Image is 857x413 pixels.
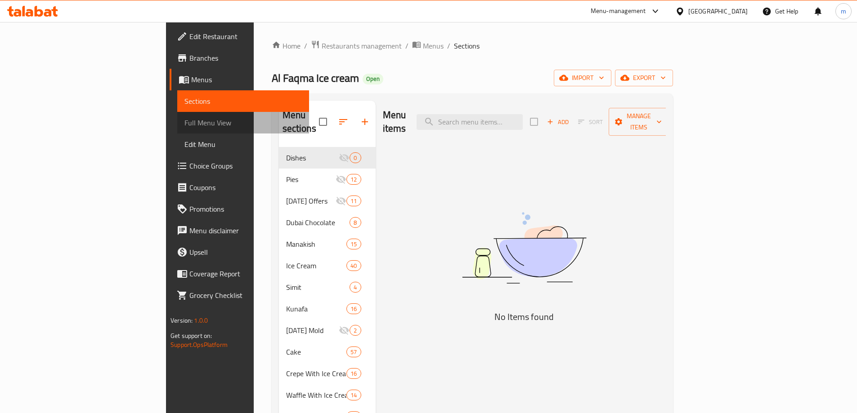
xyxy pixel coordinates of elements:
[347,240,360,249] span: 15
[279,363,376,384] div: Crepe With Ice Cream16
[189,268,302,279] span: Coverage Report
[286,325,339,336] span: [DATE] Mold
[286,260,347,271] span: Ice Cream
[447,40,450,51] li: /
[339,325,350,336] svg: Inactive section
[543,115,572,129] span: Add item
[170,220,309,241] a: Menu disclaimer
[346,239,361,249] div: items
[177,112,309,133] a: Full Menu View
[347,348,360,356] span: 57
[417,114,523,130] input: search
[347,262,360,270] span: 40
[170,198,309,220] a: Promotions
[184,117,302,128] span: Full Menu View
[286,152,339,163] div: Dishes
[314,112,332,131] span: Select all sections
[279,384,376,406] div: Waffle With Ice Cream14
[412,188,637,307] img: dish.svg
[383,108,406,135] h2: Menu items
[170,241,309,263] a: Upsell
[184,139,302,150] span: Edit Menu
[286,346,347,357] div: Cake
[286,390,347,400] span: Waffle With Ice Cream
[170,263,309,284] a: Coverage Report
[347,175,360,184] span: 12
[170,47,309,69] a: Branches
[347,197,360,205] span: 11
[543,115,572,129] button: Add
[609,108,669,136] button: Manage items
[184,96,302,107] span: Sections
[286,195,336,206] div: Ramadan Offers
[286,368,347,379] span: Crepe With Ice Cream
[412,310,637,324] h5: No Items found
[346,390,361,400] div: items
[279,276,376,298] div: Simit4
[189,290,302,301] span: Grocery Checklist
[350,325,361,336] div: items
[591,6,646,17] div: Menu-management
[347,305,360,313] span: 16
[279,212,376,233] div: Dubai Chocolate8
[350,218,360,227] span: 8
[279,147,376,169] div: Dishes0
[189,53,302,63] span: Branches
[286,282,350,293] span: Simit
[616,111,662,133] span: Manage items
[336,174,346,185] svg: Inactive section
[286,303,347,314] div: Kunafa
[332,111,354,133] span: Sort sections
[322,40,402,51] span: Restaurants management
[346,368,361,379] div: items
[841,6,846,16] span: m
[405,40,408,51] li: /
[363,75,383,83] span: Open
[339,152,350,163] svg: Inactive section
[286,195,336,206] span: [DATE] Offers
[423,40,444,51] span: Menus
[347,369,360,378] span: 16
[286,217,350,228] span: Dubai Chocolate
[194,315,208,326] span: 1.0.0
[171,339,228,351] a: Support.OpsPlatform
[346,195,361,206] div: items
[286,325,339,336] div: Mother's Day Mold
[189,31,302,42] span: Edit Restaurant
[350,326,360,335] span: 2
[170,177,309,198] a: Coupons
[191,74,302,85] span: Menus
[279,169,376,190] div: Pies12
[336,195,346,206] svg: Inactive section
[346,260,361,271] div: items
[412,40,444,52] a: Menus
[189,225,302,236] span: Menu disclaimer
[272,40,673,52] nav: breadcrumb
[622,72,666,84] span: export
[272,68,359,88] span: Al Faqma Ice cream
[279,190,376,212] div: [DATE] Offers11
[286,239,347,249] span: Manakish
[554,70,611,86] button: import
[189,204,302,214] span: Promotions
[170,26,309,47] a: Edit Restaurant
[354,111,376,133] button: Add section
[189,160,302,171] span: Choice Groups
[279,233,376,255] div: Manakish15
[286,174,336,185] span: Pies
[171,330,212,342] span: Get support on:
[572,115,609,129] span: Select section first
[279,341,376,363] div: Cake57
[170,69,309,90] a: Menus
[279,298,376,320] div: Kunafa16
[346,346,361,357] div: items
[561,72,604,84] span: import
[279,320,376,341] div: [DATE] Mold2
[350,282,361,293] div: items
